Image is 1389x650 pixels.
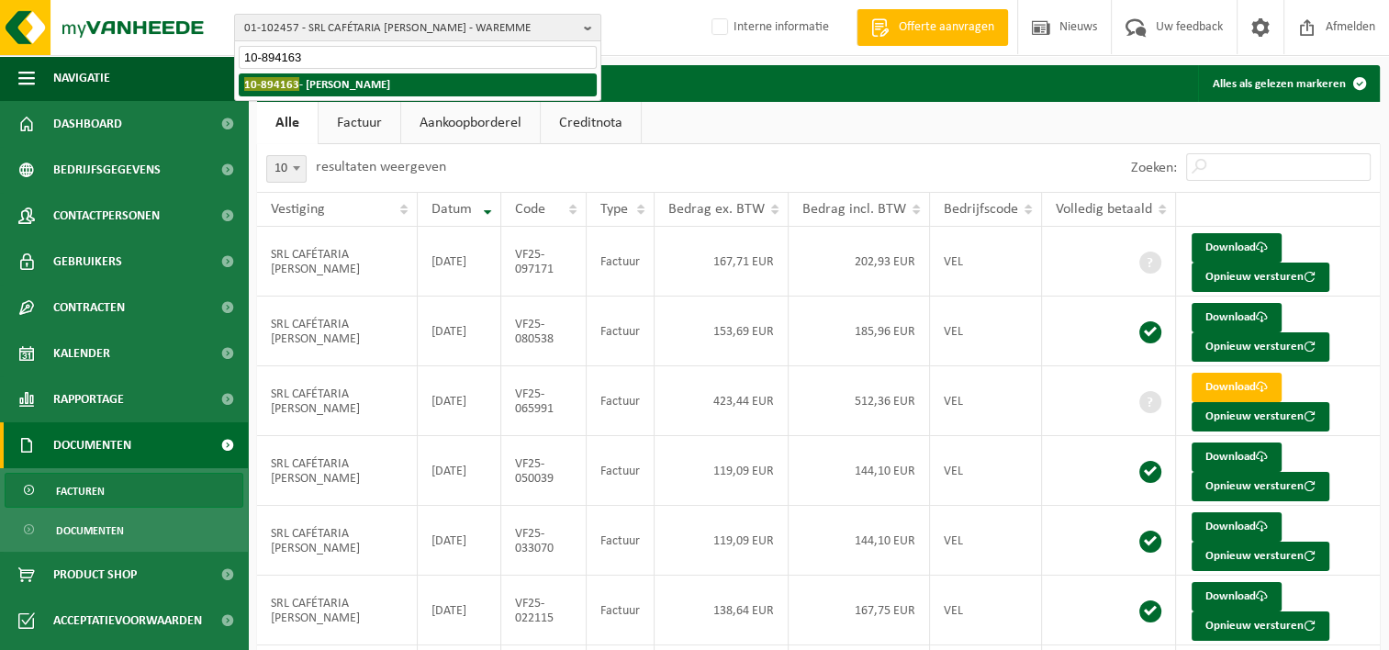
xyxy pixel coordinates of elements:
td: [DATE] [418,227,501,297]
input: Zoeken naar gekoppelde vestigingen [239,46,597,69]
td: SRL CAFÉTARIA [PERSON_NAME] [257,506,418,576]
span: Vestiging [271,202,325,217]
strong: - [PERSON_NAME] [244,77,390,91]
span: Contracten [53,285,125,331]
span: Bedrijfscode [944,202,1018,217]
td: SRL CAFÉTARIA [PERSON_NAME] [257,297,418,366]
button: Opnieuw versturen [1192,472,1329,501]
button: Opnieuw versturen [1192,332,1329,362]
button: 01-102457 - SRL CAFÉTARIA [PERSON_NAME] - WAREMME [234,14,601,41]
span: Documenten [56,513,124,548]
td: 144,10 EUR [789,436,930,506]
td: 119,09 EUR [655,436,789,506]
td: [DATE] [418,576,501,645]
td: Factuur [587,366,655,436]
span: Code [515,202,545,217]
a: Offerte aanvragen [857,9,1008,46]
a: Aankoopborderel [401,102,540,144]
td: SRL CAFÉTARIA [PERSON_NAME] [257,436,418,506]
span: Acceptatievoorwaarden [53,598,202,644]
td: SRL CAFÉTARIA [PERSON_NAME] [257,227,418,297]
td: Factuur [587,436,655,506]
a: Download [1192,233,1282,263]
span: Navigatie [53,55,110,101]
span: Type [600,202,628,217]
td: [DATE] [418,297,501,366]
a: Download [1192,373,1282,402]
td: Factuur [587,227,655,297]
td: VF25-033070 [501,506,587,576]
span: Dashboard [53,101,122,147]
td: 202,93 EUR [789,227,930,297]
span: Offerte aanvragen [894,18,999,37]
td: 153,69 EUR [655,297,789,366]
span: Bedrag incl. BTW [802,202,906,217]
button: Alles als gelezen markeren [1198,65,1378,102]
label: Interne informatie [708,14,829,41]
td: 167,75 EUR [789,576,930,645]
button: Opnieuw versturen [1192,611,1329,641]
label: Zoeken: [1131,161,1177,175]
span: Documenten [53,422,131,468]
a: Facturen [5,473,243,508]
td: 185,96 EUR [789,297,930,366]
td: [DATE] [418,506,501,576]
a: Factuur [319,102,400,144]
span: Bedrijfsgegevens [53,147,161,193]
td: 119,09 EUR [655,506,789,576]
td: Factuur [587,297,655,366]
td: [DATE] [418,366,501,436]
td: VEL [930,227,1042,297]
td: VF25-097171 [501,227,587,297]
span: 10 [267,156,306,182]
button: Opnieuw versturen [1192,263,1329,292]
span: 10 [266,155,307,183]
a: Alle [257,102,318,144]
a: Download [1192,303,1282,332]
td: Factuur [587,576,655,645]
span: Gebruikers [53,239,122,285]
td: VEL [930,297,1042,366]
span: Contactpersonen [53,193,160,239]
button: Opnieuw versturen [1192,402,1329,431]
td: 423,44 EUR [655,366,789,436]
span: Facturen [56,474,105,509]
td: VF25-080538 [501,297,587,366]
span: Datum [431,202,472,217]
td: 167,71 EUR [655,227,789,297]
td: Factuur [587,506,655,576]
td: VEL [930,576,1042,645]
span: 10-894163 [244,77,299,91]
td: SRL CAFÉTARIA [PERSON_NAME] [257,366,418,436]
span: Volledig betaald [1056,202,1152,217]
a: Download [1192,582,1282,611]
td: VF25-065991 [501,366,587,436]
a: Creditnota [541,102,641,144]
span: Bedrag ex. BTW [668,202,765,217]
td: VEL [930,436,1042,506]
td: SRL CAFÉTARIA [PERSON_NAME] [257,576,418,645]
td: VEL [930,506,1042,576]
td: 144,10 EUR [789,506,930,576]
a: Download [1192,443,1282,472]
td: 512,36 EUR [789,366,930,436]
span: 01-102457 - SRL CAFÉTARIA [PERSON_NAME] - WAREMME [244,15,577,42]
label: resultaten weergeven [316,160,446,174]
td: 138,64 EUR [655,576,789,645]
a: Documenten [5,512,243,547]
button: Opnieuw versturen [1192,542,1329,571]
span: Rapportage [53,376,124,422]
td: VF25-022115 [501,576,587,645]
td: VF25-050039 [501,436,587,506]
span: Product Shop [53,552,137,598]
span: Kalender [53,331,110,376]
td: VEL [930,366,1042,436]
a: Download [1192,512,1282,542]
td: [DATE] [418,436,501,506]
